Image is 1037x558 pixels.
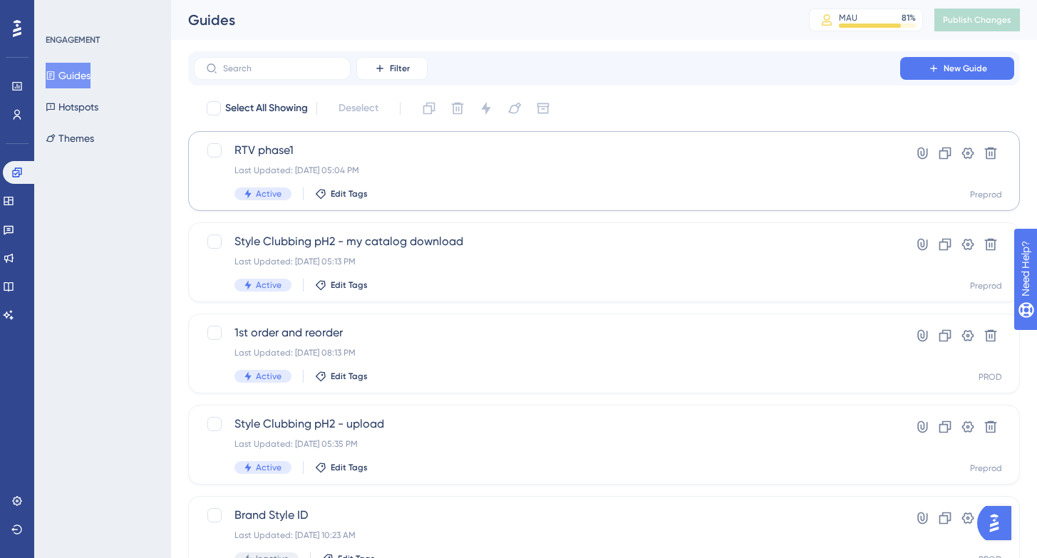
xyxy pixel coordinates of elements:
[46,125,94,151] button: Themes
[943,14,1011,26] span: Publish Changes
[234,438,860,450] div: Last Updated: [DATE] 05:35 PM
[902,12,916,24] div: 81 %
[970,280,1002,291] div: Preprod
[46,34,100,46] div: ENGAGEMENT
[256,371,282,382] span: Active
[339,100,378,117] span: Deselect
[315,371,368,382] button: Edit Tags
[188,10,773,30] div: Guides
[234,507,860,524] span: Brand Style ID
[900,57,1014,80] button: New Guide
[331,279,368,291] span: Edit Tags
[839,12,857,24] div: MAU
[331,462,368,473] span: Edit Tags
[234,233,860,250] span: Style Clubbing pH2 - my catalog download
[234,324,860,341] span: 1st order and reorder
[934,9,1020,31] button: Publish Changes
[331,188,368,200] span: Edit Tags
[234,415,860,433] span: Style Clubbing pH2 - upload
[223,63,339,73] input: Search
[234,347,860,358] div: Last Updated: [DATE] 08:13 PM
[46,63,91,88] button: Guides
[970,189,1002,200] div: Preprod
[315,462,368,473] button: Edit Tags
[234,529,860,541] div: Last Updated: [DATE] 10:23 AM
[944,63,987,74] span: New Guide
[46,94,98,120] button: Hotspots
[234,142,860,159] span: RTV phase1
[33,4,89,21] span: Need Help?
[977,502,1020,544] iframe: UserGuiding AI Assistant Launcher
[234,165,860,176] div: Last Updated: [DATE] 05:04 PM
[356,57,428,80] button: Filter
[256,279,282,291] span: Active
[979,371,1002,383] div: PROD
[315,279,368,291] button: Edit Tags
[225,100,308,117] span: Select All Showing
[390,63,410,74] span: Filter
[315,188,368,200] button: Edit Tags
[256,462,282,473] span: Active
[234,256,860,267] div: Last Updated: [DATE] 05:13 PM
[256,188,282,200] span: Active
[970,463,1002,474] div: Preprod
[331,371,368,382] span: Edit Tags
[326,95,391,121] button: Deselect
